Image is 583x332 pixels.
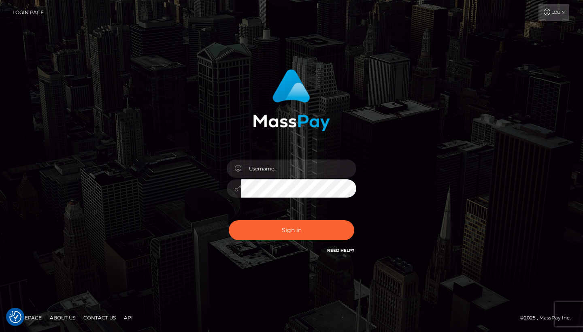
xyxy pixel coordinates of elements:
a: Login Page [13,4,44,21]
a: API [121,311,136,324]
div: © 2025 , MassPay Inc. [520,313,577,322]
a: Need Help? [327,248,354,253]
button: Sign in [229,220,354,240]
a: About Us [47,311,79,324]
a: Login [538,4,569,21]
button: Consent Preferences [9,311,21,323]
a: Contact Us [80,311,119,324]
img: Revisit consent button [9,311,21,323]
img: MassPay Login [253,69,330,131]
input: Username... [241,160,356,178]
a: Homepage [9,311,45,324]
